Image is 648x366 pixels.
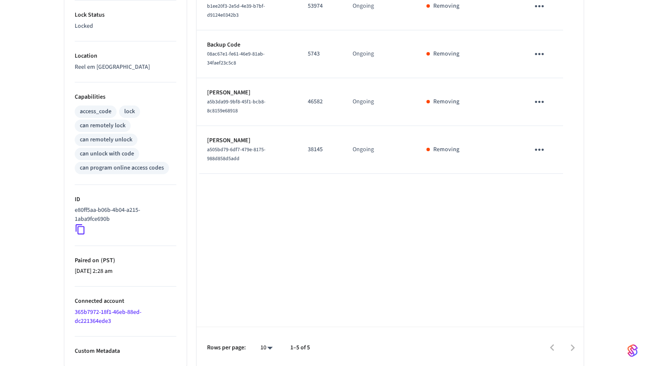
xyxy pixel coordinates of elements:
[342,30,416,78] td: Ongoing
[628,344,638,357] img: SeamLogoGradient.69752ec5.svg
[75,267,176,276] p: [DATE] 2:28 am
[80,135,132,144] div: can remotely unlock
[433,50,459,59] p: Removing
[433,145,459,154] p: Removing
[433,97,459,106] p: Removing
[75,11,176,20] p: Lock Status
[75,297,176,306] p: Connected account
[80,121,126,130] div: can remotely lock
[75,347,176,356] p: Custom Metadata
[207,98,266,114] span: a5b3da99-9bf8-45f1-bcb8-8c8159e68918
[207,88,287,97] p: [PERSON_NAME]
[207,50,265,67] span: 08ac67e1-fe61-46e9-81ab-34faef23c5c8
[308,2,332,11] p: 53974
[308,145,332,154] p: 38145
[207,343,246,352] p: Rows per page:
[207,41,287,50] p: Backup Code
[75,63,176,72] p: Reel em [GEOGRAPHIC_DATA]
[342,126,416,174] td: Ongoing
[80,107,111,116] div: access_code
[124,107,135,116] div: lock
[75,308,141,325] a: 365b7972-18f1-46eb-88ed-dc221364ede3
[75,256,176,265] p: Paired on
[308,50,332,59] p: 5743
[207,3,265,19] span: b1ee20f3-2e5d-4e39-b7bf-d9124e0342b3
[80,164,164,173] div: can program online access codes
[80,149,134,158] div: can unlock with code
[207,146,266,162] span: a505bd79-6df7-479e-8175-988d858d5add
[290,343,310,352] p: 1–5 of 5
[99,256,115,265] span: ( PST )
[342,78,416,126] td: Ongoing
[207,136,287,145] p: [PERSON_NAME]
[256,342,277,354] div: 10
[433,2,459,11] p: Removing
[75,22,176,31] p: Locked
[75,206,173,224] p: e80ff5aa-b06b-4b04-a215-1aba9fce690b
[75,52,176,61] p: Location
[308,97,332,106] p: 46582
[75,93,176,102] p: Capabilities
[75,195,176,204] p: ID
